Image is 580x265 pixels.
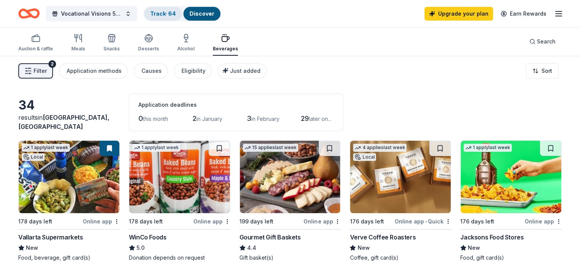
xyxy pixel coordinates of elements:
[59,63,128,79] button: Application methods
[309,116,331,122] span: later on...
[141,66,162,75] div: Causes
[541,66,552,75] span: Sort
[523,34,562,49] button: Search
[138,46,159,52] div: Desserts
[301,114,309,122] span: 29
[395,217,451,226] div: Online app Quick
[460,233,524,242] div: Jacksons Food Stores
[240,141,341,213] img: Image for Gourmet Gift Baskets
[350,141,451,213] img: Image for Verve Coffee Roasters
[18,140,120,262] a: Image for Vallarta Supermarkets1 applylast weekLocal178 days leftOnline appVallarta SupermarketsN...
[22,153,45,161] div: Local
[193,217,230,226] div: Online app
[190,10,214,17] a: Discover
[18,31,53,56] button: Auction & raffle
[137,243,145,252] span: 5.0
[22,144,70,152] div: 1 apply last week
[350,233,416,242] div: Verve Coffee Roasters
[182,66,206,75] div: Eligibility
[129,217,163,226] div: 178 days left
[213,31,238,56] button: Beverages
[247,114,251,122] span: 3
[251,116,280,122] span: in February
[26,243,38,252] span: New
[177,46,194,52] div: Alcohol
[18,114,109,130] span: in
[243,144,298,152] div: 15 applies last week
[350,140,451,262] a: Image for Verve Coffee Roasters4 applieslast weekLocal176 days leftOnline app•QuickVerve Coffee R...
[526,63,559,79] button: Sort
[138,31,159,56] button: Desserts
[239,140,341,262] a: Image for Gourmet Gift Baskets15 applieslast week199 days leftOnline appGourmet Gift Baskets4.4Gi...
[129,141,230,213] img: Image for WinCo Foods
[129,254,230,262] div: Donation depends on request
[230,67,260,74] span: Just added
[138,114,143,122] span: 0
[461,141,561,213] img: Image for Jacksons Food Stores
[425,218,427,225] span: •
[496,7,551,21] a: Earn Rewards
[48,60,56,68] div: 2
[134,63,168,79] button: Causes
[143,6,221,21] button: Track· 64Discover
[18,254,120,262] div: Food, beverage, gift card(s)
[525,217,562,226] div: Online app
[34,66,47,75] span: Filter
[460,254,562,262] div: Food, gift card(s)
[460,217,494,226] div: 176 days left
[129,140,230,262] a: Image for WinCo Foods1 applylast week178 days leftOnline appWinCo Foods5.0Donation depends on req...
[138,100,334,109] div: Application deadlines
[46,6,137,21] button: Vocational Visions 52nd Gala
[103,31,120,56] button: Snacks
[18,5,40,22] a: Home
[83,217,120,226] div: Online app
[177,31,194,56] button: Alcohol
[174,63,212,79] button: Eligibility
[213,46,238,52] div: Beverages
[61,9,122,18] span: Vocational Visions 52nd Gala
[460,140,562,262] a: Image for Jacksons Food Stores1 applylast week176 days leftOnline appJacksons Food StoresNewFood,...
[103,46,120,52] div: Snacks
[304,217,341,226] div: Online app
[18,63,53,79] button: Filter2
[247,243,256,252] span: 4.4
[18,233,83,242] div: Vallarta Supermarkets
[353,153,376,161] div: Local
[464,144,512,152] div: 1 apply last week
[196,116,222,122] span: in January
[193,114,196,122] span: 2
[424,7,493,21] a: Upgrade your plan
[143,116,168,122] span: this month
[129,233,167,242] div: WinCo Foods
[18,217,52,226] div: 178 days left
[357,243,370,252] span: New
[18,113,120,131] div: results
[350,254,451,262] div: Coffee, gift card(s)
[350,217,384,226] div: 176 days left
[468,243,480,252] span: New
[239,254,341,262] div: Gift basket(s)
[353,144,406,152] div: 4 applies last week
[71,46,85,52] div: Meals
[150,10,176,17] a: Track· 64
[18,98,120,113] div: 34
[71,31,85,56] button: Meals
[18,46,53,52] div: Auction & raffle
[132,144,180,152] div: 1 apply last week
[218,63,267,79] button: Just added
[537,37,556,46] span: Search
[18,114,109,130] span: [GEOGRAPHIC_DATA], [GEOGRAPHIC_DATA]
[239,233,301,242] div: Gourmet Gift Baskets
[19,141,119,213] img: Image for Vallarta Supermarkets
[239,217,273,226] div: 199 days left
[67,66,122,75] div: Application methods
